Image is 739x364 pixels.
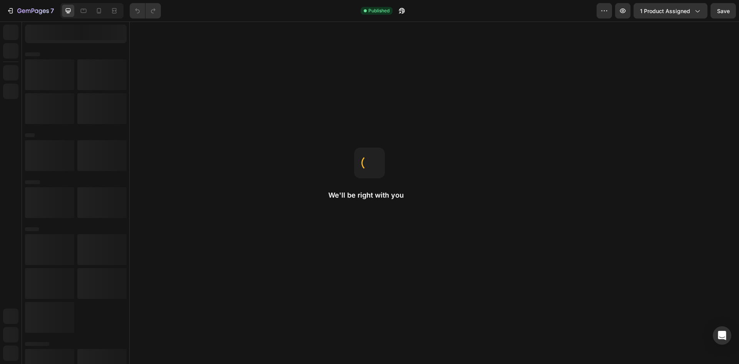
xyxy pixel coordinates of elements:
p: 7 [50,6,54,15]
div: Open Intercom Messenger [713,326,731,345]
button: 7 [3,3,57,18]
span: Published [368,7,390,14]
button: Save [711,3,736,18]
span: Save [717,8,730,14]
h2: We'll be right with you [328,191,411,200]
span: 1 product assigned [640,7,690,15]
button: 1 product assigned [634,3,707,18]
div: Undo/Redo [130,3,161,18]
